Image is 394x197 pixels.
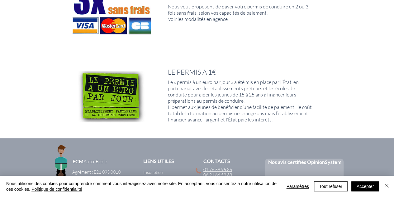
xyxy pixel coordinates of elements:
[383,182,390,190] img: Fermer
[351,181,379,191] button: Accepter
[73,71,151,122] img: Capture d’écran 2021-12-19 à 15.10.39.png
[168,3,308,16] span: Nous vous proposons de payer votre permis de conduire en 2 ou 3 fois sans frais, selon vos capaci...
[365,168,394,197] iframe: Wix Chat
[168,68,216,76] span: LE PERMIS A 1€
[277,165,334,180] iframe: Embedded Content
[203,172,232,177] a: 06 21 86 59 33
[168,16,229,22] span: Voir les modalités en agence.
[268,159,341,165] a: Nos avis certifiés OpinionSystem
[6,181,279,192] span: Nous utilisons des cookies pour comprendre comment vous interagissez avec notre site. En acceptan...
[83,158,107,165] span: Auto-Ecole
[46,141,76,183] img: Logo ECM en-tête.png
[168,104,312,123] span: Il permet aux jeunes de bénéficier d’une facilité de paiement : le coût total de la formation au ...
[73,158,83,164] a: ECM
[143,170,163,175] a: Inscription
[383,181,390,192] button: Fermer
[203,158,230,164] span: CONTACTS
[286,182,309,191] span: Paramètres
[168,79,299,104] span: Le « permis à un euro par jour » a été mis en place par l’État, en partenariat avec les établisse...
[143,158,174,164] span: LIENS UTILES
[31,187,82,192] a: Politique de confidentialité
[314,181,348,191] button: Tout refuser
[143,175,168,180] a: Financement
[203,167,232,172] a: 01 76 58 95 86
